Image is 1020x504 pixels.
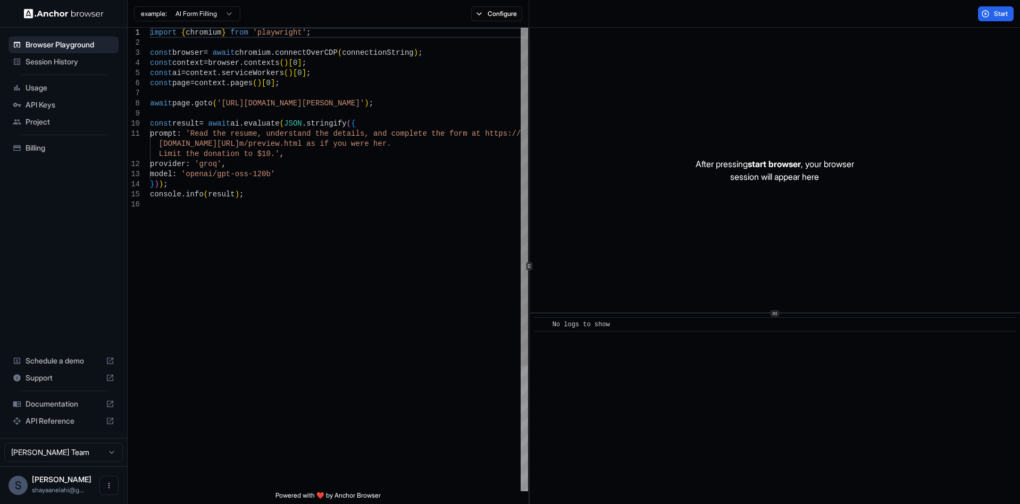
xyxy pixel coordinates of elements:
span: pages [230,79,253,87]
span: [DOMAIN_NAME][URL] [159,139,239,148]
span: goto [195,99,213,108]
div: Session History [9,53,119,70]
span: { [351,119,355,128]
span: ) [257,79,262,87]
span: ( [280,59,284,67]
span: Support [26,373,102,383]
span: ( [347,119,351,128]
span: Limit the donation to $10.' [159,150,280,158]
span: . [302,119,306,128]
div: Support [9,369,119,386]
span: from [230,28,248,37]
span: ai [172,69,181,77]
span: [ [262,79,266,87]
span: await [150,99,172,108]
span: const [150,69,172,77]
div: 14 [128,179,140,189]
span: browser [172,48,204,57]
span: = [190,79,195,87]
span: await [213,48,235,57]
span: [ [288,59,292,67]
span: No logs to show [553,321,610,328]
span: const [150,79,172,87]
span: ; [163,180,168,188]
div: 1 [128,28,140,38]
span: Schedule a demo [26,356,102,366]
span: Start [994,10,1009,18]
span: context [172,59,204,67]
span: ; [369,99,373,108]
span: shayaanelahi@gmail.com [32,486,84,494]
span: API Keys [26,100,114,110]
span: chromium [235,48,271,57]
span: context [186,69,217,77]
span: ( [338,48,342,57]
span: prompt [150,129,177,138]
span: import [150,28,177,37]
span: , [221,160,225,168]
span: result [172,119,199,128]
span: : [177,129,181,138]
span: ) [235,190,239,199]
div: Browser Playground [9,36,119,53]
span: ( [204,190,208,199]
span: . [271,48,275,57]
div: 8 [128,98,140,109]
span: evaluate [244,119,279,128]
div: 6 [128,78,140,88]
span: connectionString [342,48,413,57]
span: ; [239,190,244,199]
span: ; [275,79,279,87]
span: API Reference [26,416,102,426]
span: ( [213,99,217,108]
span: = [204,59,208,67]
button: Open menu [99,476,119,495]
div: 15 [128,189,140,200]
button: Configure [471,6,523,21]
span: ( [280,119,284,128]
span: 0 [297,69,302,77]
span: ; [418,48,422,57]
span: : [172,170,177,178]
span: page [172,79,190,87]
span: 0 [266,79,270,87]
span: m/preview.html as if you were her. [239,139,391,148]
button: Start [978,6,1014,21]
span: Billing [26,143,114,153]
span: ) [284,59,288,67]
span: Browser Playground [26,39,114,50]
span: provider [150,160,186,168]
div: 12 [128,159,140,169]
span: Shayaan Elahi [32,475,91,484]
span: start browser [748,159,801,169]
div: 5 [128,68,140,78]
div: Project [9,113,119,130]
span: . [217,69,221,77]
span: = [204,48,208,57]
span: example: [141,10,167,18]
span: ai [230,119,239,128]
span: ) [154,180,158,188]
span: ( [253,79,257,87]
span: { [181,28,186,37]
div: API Keys [9,96,119,113]
span: Usage [26,82,114,93]
div: 16 [128,200,140,210]
span: . [190,99,195,108]
div: 3 [128,48,140,58]
span: = [181,69,186,77]
div: API Reference [9,412,119,429]
div: 10 [128,119,140,129]
span: serviceWorkers [221,69,284,77]
span: '[URL][DOMAIN_NAME][PERSON_NAME]' [217,99,364,108]
span: ) [159,180,163,188]
span: ; [302,59,306,67]
div: 4 [128,58,140,68]
span: ] [297,59,302,67]
div: Schedule a demo [9,352,119,369]
span: ] [302,69,306,77]
span: JSON [284,119,302,128]
p: After pressing , your browser session will appear here [696,158,854,183]
span: Documentation [26,399,102,409]
div: 9 [128,109,140,119]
